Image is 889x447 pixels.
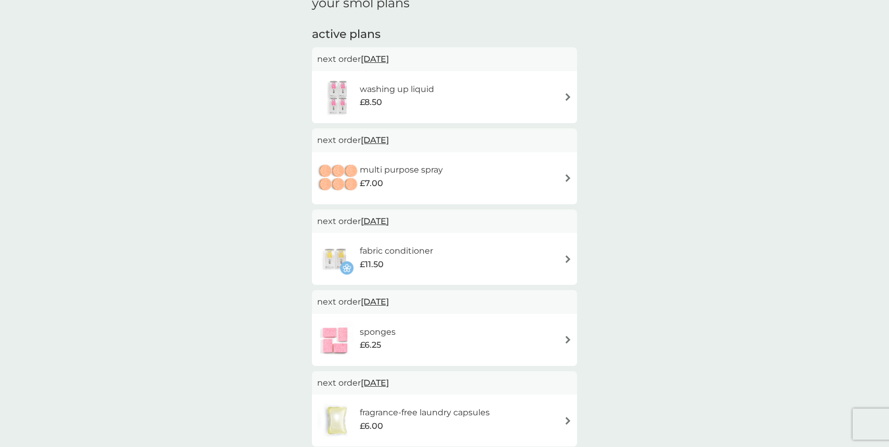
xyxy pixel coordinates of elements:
[361,292,389,312] span: [DATE]
[360,244,433,258] h6: fabric conditioner
[564,417,572,425] img: arrow right
[317,52,572,66] p: next order
[317,241,354,277] img: fabric conditioner
[317,322,354,358] img: sponges
[361,373,389,393] span: [DATE]
[360,338,381,352] span: £6.25
[317,402,357,439] img: fragrance-free laundry capsules
[317,134,572,147] p: next order
[361,130,389,150] span: [DATE]
[361,49,389,69] span: [DATE]
[564,174,572,182] img: arrow right
[360,96,382,109] span: £8.50
[317,376,572,390] p: next order
[360,177,383,190] span: £7.00
[360,258,384,271] span: £11.50
[360,163,443,177] h6: multi purpose spray
[360,83,434,96] h6: washing up liquid
[317,160,360,196] img: multi purpose spray
[360,419,383,433] span: £6.00
[312,27,577,43] h2: active plans
[564,93,572,101] img: arrow right
[317,79,360,115] img: washing up liquid
[564,336,572,344] img: arrow right
[360,406,490,419] h6: fragrance-free laundry capsules
[360,325,396,339] h6: sponges
[564,255,572,263] img: arrow right
[317,295,572,309] p: next order
[317,215,572,228] p: next order
[361,211,389,231] span: [DATE]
